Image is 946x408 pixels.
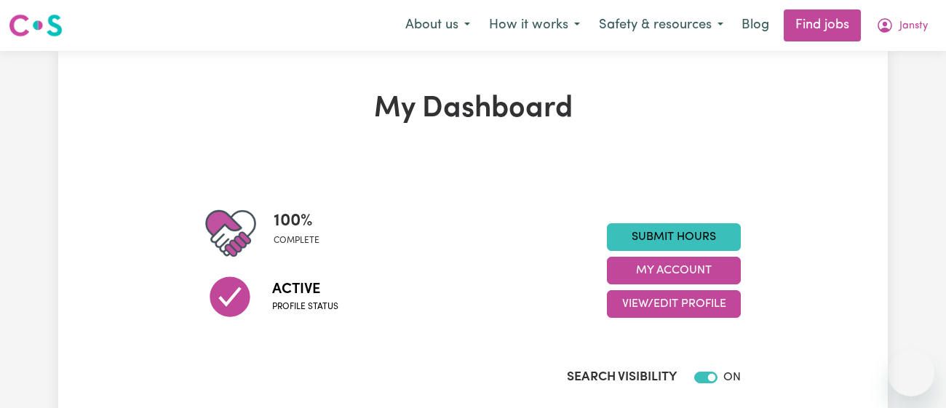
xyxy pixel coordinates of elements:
[867,10,937,41] button: My Account
[274,208,331,259] div: Profile completeness: 100%
[607,290,741,318] button: View/Edit Profile
[589,10,733,41] button: Safety & resources
[396,10,480,41] button: About us
[274,234,319,247] span: complete
[9,12,63,39] img: Careseekers logo
[272,279,338,300] span: Active
[784,9,861,41] a: Find jobs
[272,300,338,313] span: Profile status
[607,223,741,251] a: Submit Hours
[607,257,741,284] button: My Account
[9,9,63,42] a: Careseekers logo
[888,350,934,396] iframe: Button to launch messaging window
[205,92,741,127] h1: My Dashboard
[274,208,319,234] span: 100 %
[567,368,677,387] label: Search Visibility
[899,18,928,34] span: Jansty
[480,10,589,41] button: How it works
[723,372,741,383] span: ON
[733,9,778,41] a: Blog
